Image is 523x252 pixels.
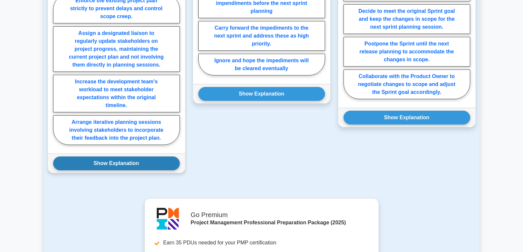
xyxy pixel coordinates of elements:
[343,111,470,125] button: Show Explanation
[53,75,180,112] label: Increase the development team's workload to meet stakeholder expectations within the original tim...
[53,26,180,72] label: Assign a designated liaison to regularly update stakeholders on project progress, maintaining the...
[343,4,470,34] label: Decide to meet the original Sprint goal and keep the changes in scope for the next sprint plannin...
[198,87,325,101] button: Show Explanation
[198,21,325,51] label: Carry forward the impediments to the next sprint and address these as high priority.
[53,156,180,170] button: Show Explanation
[53,115,180,145] label: Arrange iterative planning sessions involving stakeholders to incorporate their feedback into the...
[198,54,325,75] label: Ignore and hope the impediments will be cleared eventually
[343,70,470,99] label: Collaborate with the Product Owner to negotiate changes to scope and adjust the Sprint goal accor...
[343,37,470,67] label: Postpone the Sprint until the next release planning to accommodate the changes in scope.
